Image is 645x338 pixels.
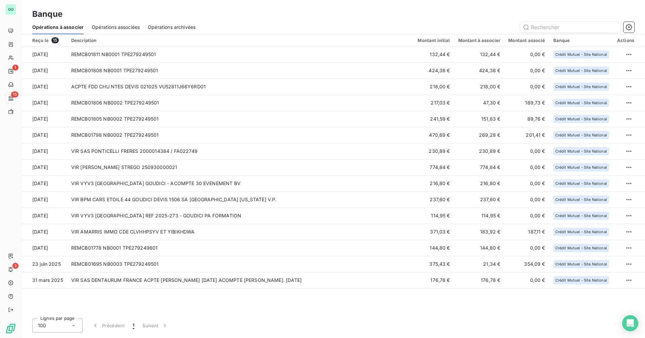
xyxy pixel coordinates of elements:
[21,175,67,192] td: [DATE]
[414,127,454,143] td: 470,69 €
[617,38,634,43] div: Actions
[414,175,454,192] td: 216,80 €
[454,256,505,272] td: 21,34 €
[414,143,454,159] td: 230,89 €
[520,22,621,33] input: Rechercher
[454,272,505,288] td: 176,78 €
[555,52,607,56] span: Crédit Mutuel - Site National
[5,323,16,334] img: Logo LeanPay
[21,46,67,62] td: [DATE]
[21,272,67,288] td: 31 mars 2025
[414,272,454,288] td: 176,78 €
[21,192,67,208] td: [DATE]
[414,208,454,224] td: 114,95 €
[508,38,545,43] div: Montant associé
[32,37,63,43] div: Reçu le
[454,46,505,62] td: 132,44 €
[21,111,67,127] td: [DATE]
[92,24,140,31] span: Opérations associées
[454,192,505,208] td: 237,60 €
[555,278,607,282] span: Crédit Mutuel - Site National
[454,175,505,192] td: 216,80 €
[414,111,454,127] td: 241,59 €
[504,143,549,159] td: 0,00 €
[555,246,607,250] span: Crédit Mutuel - Site National
[555,133,607,137] span: Crédit Mutuel - Site National
[504,79,549,95] td: 0,00 €
[414,79,454,95] td: 218,00 €
[21,208,67,224] td: [DATE]
[555,214,607,218] span: Crédit Mutuel - Site National
[133,322,134,329] span: 1
[67,256,414,272] td: REMCB01695 NB0003 TPE279249501
[504,272,549,288] td: 0,00 €
[32,8,62,20] h3: Banque
[504,208,549,224] td: 0,00 €
[21,240,67,256] td: [DATE]
[67,208,414,224] td: VIR VYV3 [GEOGRAPHIC_DATA] REF 2025-273 - GOUDICI PA FORMATION
[504,95,549,111] td: 169,73 €
[21,95,67,111] td: [DATE]
[67,111,414,127] td: REMCB01805 NB0002 TPE279249501
[21,127,67,143] td: [DATE]
[67,272,414,288] td: VIR SAS DENTAURUM FRANCE ACPTE [PERSON_NAME] [DATE] ACOMPTE [PERSON_NAME]. [DATE]
[11,91,18,97] span: 15
[555,198,607,202] span: Crédit Mutuel - Site National
[454,224,505,240] td: 183,92 €
[418,38,450,43] div: Montant initial
[21,62,67,79] td: [DATE]
[555,262,607,266] span: Crédit Mutuel - Site National
[21,159,67,175] td: [DATE]
[458,38,501,43] div: Montant à associer
[504,224,549,240] td: 187,11 €
[555,85,607,89] span: Crédit Mutuel - Site National
[555,117,607,121] span: Crédit Mutuel - Site National
[67,159,414,175] td: VIR [PERSON_NAME] STREGO 250930000021
[454,62,505,79] td: 424,38 €
[67,143,414,159] td: VIR SAS PONTICELLI FRERES 2000014384 / FA022749
[414,62,454,79] td: 424,38 €
[67,95,414,111] td: REMCB01806 NB0002 TPE279249501
[12,65,18,71] span: 1
[38,322,46,329] span: 100
[454,79,505,95] td: 218,00 €
[88,319,129,333] button: Précédent
[454,127,505,143] td: 269,28 €
[414,224,454,240] td: 371,03 €
[67,62,414,79] td: REMCB01808 NB0001 TPE279249501
[21,224,67,240] td: [DATE]
[504,127,549,143] td: 201,41 €
[414,159,454,175] td: 774,84 €
[504,256,549,272] td: 354,09 €
[504,240,549,256] td: 0,00 €
[67,240,414,256] td: REMCB01778 NB0001 TPE279249601
[504,192,549,208] td: 0,00 €
[5,4,16,15] div: GO
[67,224,414,240] td: VIR AMARRIS IMMO CDE CLVHHPSYV ET YIBIKHDWA
[555,181,607,185] span: Crédit Mutuel - Site National
[504,159,549,175] td: 0,00 €
[32,24,84,31] span: Opérations à associer
[454,208,505,224] td: 114,95 €
[504,111,549,127] td: 89,76 €
[67,46,414,62] td: REMCB01811 NB0001 TPE279249501
[504,46,549,62] td: 0,00 €
[454,159,505,175] td: 774,84 €
[555,230,607,234] span: Crédit Mutuel - Site National
[414,256,454,272] td: 375,43 €
[555,149,607,153] span: Crédit Mutuel - Site National
[414,46,454,62] td: 132,44 €
[138,319,172,333] button: Suivant
[454,240,505,256] td: 144,80 €
[553,38,609,43] div: Banque
[21,79,67,95] td: [DATE]
[21,256,67,272] td: 23 juin 2025
[129,319,138,333] button: 1
[504,62,549,79] td: 0,00 €
[71,38,410,43] div: Description
[67,192,414,208] td: VIR BPM CARS ETOILE 44 GOUDICI DEVIS 1506 SA [GEOGRAPHIC_DATA] [US_STATE] V.P.
[555,165,607,169] span: Crédit Mutuel - Site National
[555,69,607,73] span: Crédit Mutuel - Site National
[21,143,67,159] td: [DATE]
[555,101,607,105] span: Crédit Mutuel - Site National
